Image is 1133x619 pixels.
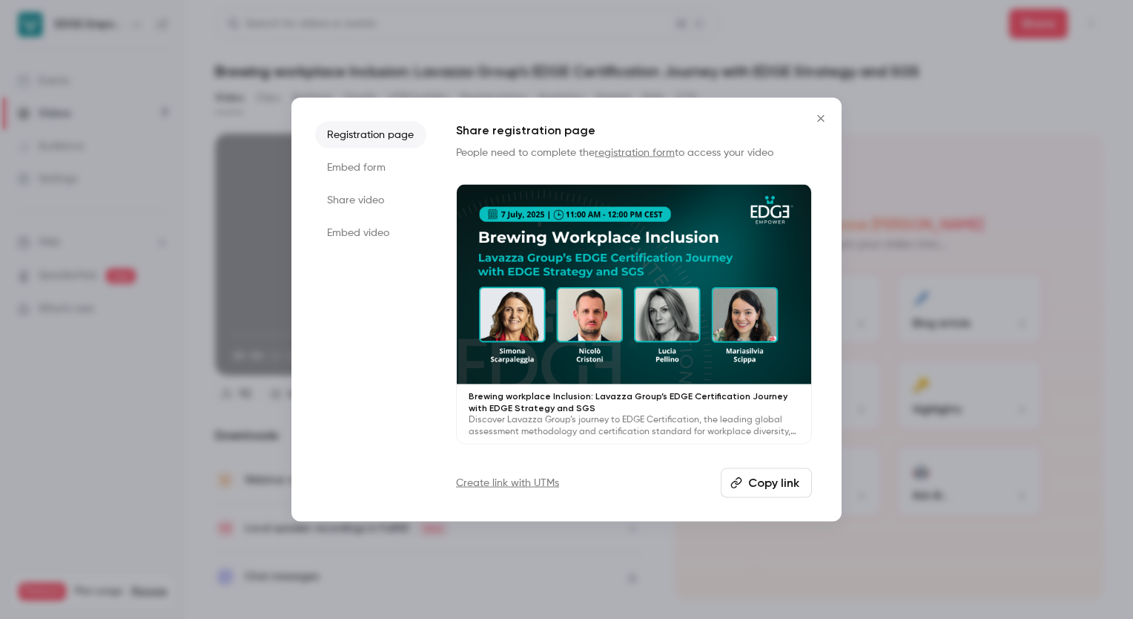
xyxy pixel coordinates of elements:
[42,24,73,36] div: v 4.0.25
[456,145,812,160] p: People need to complete the to access your video
[721,468,812,497] button: Copy link
[595,148,675,158] a: registration form
[164,88,250,97] div: Keywords by Traffic
[806,104,836,134] button: Close
[456,184,812,445] a: Brewing workplace Inclusion: Lavazza Group’s EDGE Certification Journey with EDGE Strategy and SG...
[456,475,559,490] a: Create link with UTMs
[39,39,163,50] div: Domain: [DOMAIN_NAME]
[469,413,799,437] p: Discover Lavazza Group’s journey to EDGE Certification, the leading global assessment methodology...
[315,154,426,181] li: Embed form
[148,86,159,98] img: tab_keywords_by_traffic_grey.svg
[456,122,812,140] h1: Share registration page
[469,390,799,413] p: Brewing workplace Inclusion: Lavazza Group’s EDGE Certification Journey with EDGE Strategy and SGS
[56,88,133,97] div: Domain Overview
[315,220,426,246] li: Embed video
[24,39,36,50] img: website_grey.svg
[40,86,52,98] img: tab_domain_overview_orange.svg
[315,187,426,214] li: Share video
[24,24,36,36] img: logo_orange.svg
[315,122,426,148] li: Registration page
